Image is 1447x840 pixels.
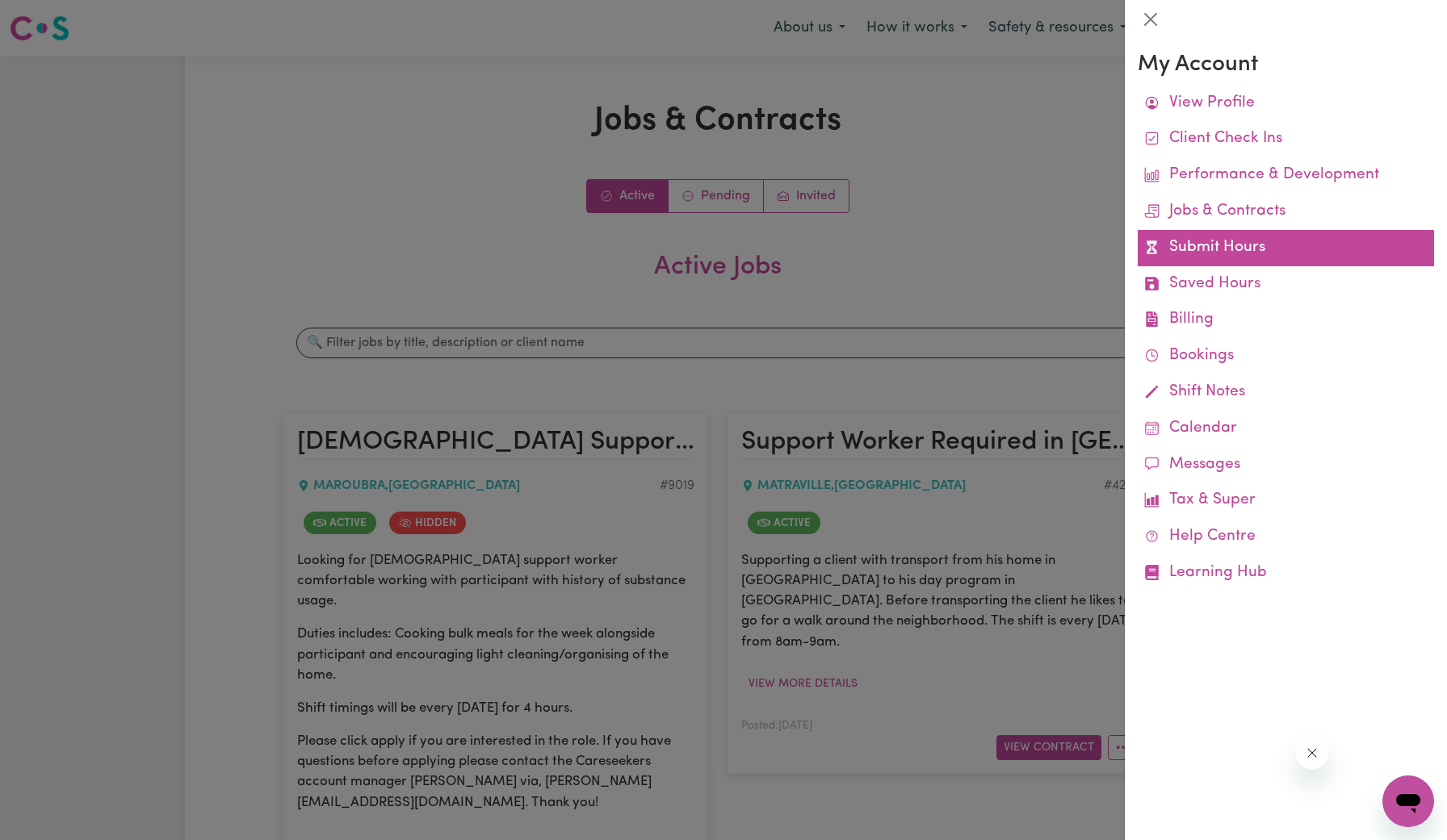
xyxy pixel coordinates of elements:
[1138,374,1434,411] a: Shift Notes
[1382,775,1434,827] iframe: Button to launch messaging window
[1138,447,1434,483] a: Messages
[1296,737,1328,769] iframe: Close message
[1138,121,1434,157] a: Client Check Ins
[1138,519,1434,555] a: Help Centre
[1138,86,1434,122] a: View Profile
[1138,157,1434,194] a: Performance & Development
[1138,483,1434,519] a: Tax & Super
[1138,266,1434,303] a: Saved Hours
[1138,411,1434,447] a: Calendar
[1138,6,1164,32] button: Close
[1138,338,1434,374] a: Bookings
[1138,302,1434,338] a: Billing
[1138,230,1434,266] a: Submit Hours
[1138,555,1434,591] a: Learning Hub
[1138,194,1434,230] a: Jobs & Contracts
[1138,52,1434,79] h3: My Account
[10,11,98,24] span: Need any help?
